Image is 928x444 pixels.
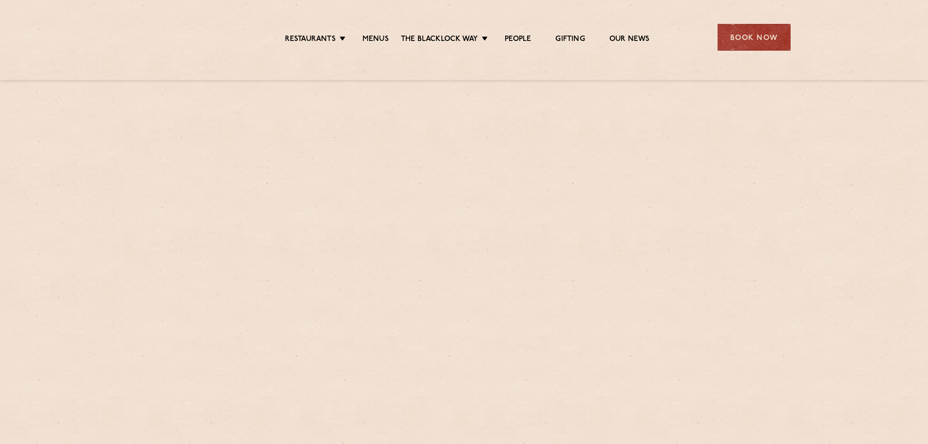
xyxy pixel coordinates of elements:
[609,35,650,45] a: Our News
[401,35,478,45] a: The Blacklock Way
[718,24,791,51] div: Book Now
[285,35,336,45] a: Restaurants
[362,35,389,45] a: Menus
[505,35,531,45] a: People
[138,9,222,65] img: svg%3E
[555,35,585,45] a: Gifting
